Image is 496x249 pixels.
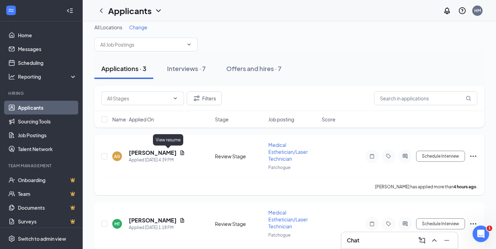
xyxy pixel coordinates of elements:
button: ComposeMessage [416,235,427,246]
svg: QuestionInfo [458,7,466,15]
div: Team Management [8,163,75,169]
a: Scheduling [18,56,77,70]
button: Schedule Interview [416,151,465,162]
div: View resume [153,134,183,146]
svg: Tag [384,221,393,227]
svg: ChevronDown [154,7,163,15]
div: Applications · 3 [101,64,146,73]
span: Change [129,24,147,30]
a: Talent Network [18,142,77,156]
h5: [PERSON_NAME] [129,149,177,157]
svg: ActiveChat [401,153,409,159]
a: Home [18,28,77,42]
svg: Analysis [8,73,15,80]
button: ChevronUp [429,235,440,246]
h3: Chat [347,237,359,244]
div: Review Stage [215,153,264,160]
div: Hiring [8,90,75,96]
span: Score [322,116,335,123]
button: Filter Filters [187,91,222,105]
input: Search in applications [374,91,477,105]
svg: ComposeMessage [418,236,426,245]
svg: ChevronLeft [97,7,105,15]
div: Switch to admin view [18,235,66,242]
a: Job Postings [18,128,77,142]
a: OnboardingCrown [18,173,77,187]
svg: Document [179,218,185,223]
div: Interviews · 7 [167,64,206,73]
div: HM [474,8,481,13]
span: Job posting [268,116,294,123]
a: Applicants [18,101,77,114]
a: TeamCrown [18,187,77,201]
svg: Settings [8,235,15,242]
span: Medical Esthetician/Laser Technician [268,209,308,229]
input: All Job Postings [100,41,184,48]
svg: Filter [193,94,201,102]
svg: ActiveChat [401,221,409,227]
div: Review Stage [215,220,264,227]
svg: ChevronDown [173,96,178,101]
svg: Document [179,150,185,156]
b: 4 hours ago [454,184,476,189]
h5: [PERSON_NAME] [129,217,177,224]
div: Applied [DATE] 4:39 PM [129,157,185,163]
a: SurveysCrown [18,215,77,228]
svg: MagnifyingGlass [466,96,471,101]
div: Reporting [18,73,77,80]
div: MT [114,221,120,227]
svg: Notifications [443,7,451,15]
svg: Note [368,221,376,227]
span: Stage [215,116,229,123]
svg: Collapse [66,7,73,14]
span: All Locations [94,24,122,30]
input: All Stages [107,94,170,102]
a: Messages [18,42,77,56]
a: DocumentsCrown [18,201,77,215]
span: Name · Applied On [112,116,154,123]
svg: Minimize [443,236,451,245]
p: [PERSON_NAME] has applied more than . [375,184,477,190]
div: Applied [DATE] 1:18 PM [129,224,185,231]
svg: WorkstreamLogo [8,7,14,14]
svg: Note [368,153,376,159]
a: Sourcing Tools [18,114,77,128]
div: AG [114,153,120,159]
button: Schedule Interview [416,218,465,229]
button: Minimize [441,235,452,246]
span: 1 [487,226,492,231]
svg: Tag [384,153,393,159]
h1: Applicants [108,5,152,17]
span: Patchogue [268,232,290,238]
svg: Ellipses [469,152,477,160]
iframe: Intercom live chat [473,226,489,242]
div: Offers and hires · 7 [226,64,281,73]
svg: ChevronDown [186,42,192,47]
svg: Ellipses [469,220,477,228]
span: Patchogue [268,165,290,170]
span: Medical Esthetician/Laser Technician [268,142,308,162]
svg: ChevronUp [430,236,438,245]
